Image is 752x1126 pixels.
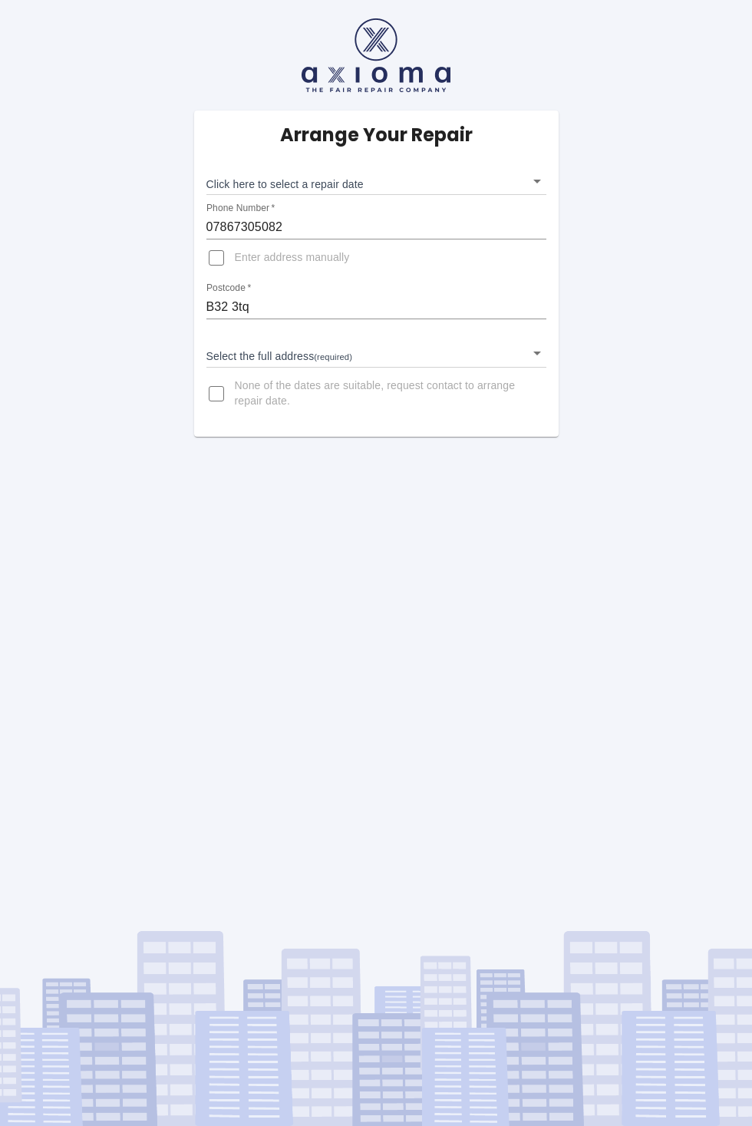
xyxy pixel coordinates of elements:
[280,123,473,147] h5: Arrange Your Repair
[206,202,275,215] label: Phone Number
[302,18,450,92] img: axioma
[235,378,534,409] span: None of the dates are suitable, request contact to arrange repair date.
[235,250,350,266] span: Enter address manually
[206,282,251,295] label: Postcode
